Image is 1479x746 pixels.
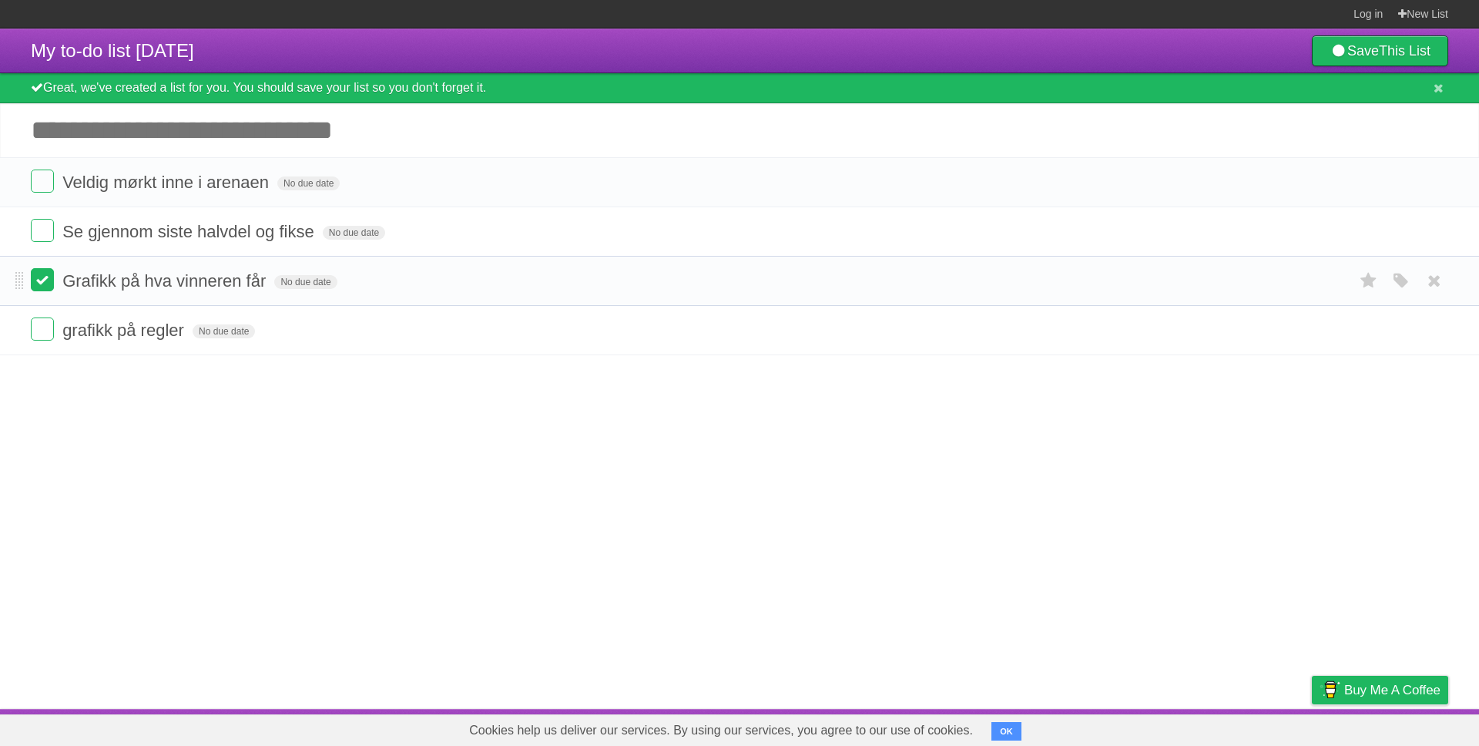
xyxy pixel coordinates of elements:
span: Veldig mørkt inne i arenaen [62,173,273,192]
a: About [1107,713,1139,742]
span: No due date [277,176,340,190]
span: Se gjennom siste halvdel og fikse [62,222,318,241]
button: OK [991,722,1021,741]
a: Buy me a coffee [1312,676,1448,704]
a: Developers [1158,713,1220,742]
label: Star task [1354,268,1383,294]
span: grafikk på regler [62,321,188,340]
span: No due date [193,324,255,338]
span: My to-do list [DATE] [31,40,194,61]
span: No due date [274,275,337,289]
span: No due date [323,226,385,240]
span: Cookies help us deliver our services. By using our services, you agree to our use of cookies. [454,715,988,746]
label: Done [31,268,54,291]
a: Terms [1239,713,1273,742]
a: SaveThis List [1312,35,1448,66]
a: Privacy [1292,713,1332,742]
span: Buy me a coffee [1344,677,1440,704]
a: Suggest a feature [1351,713,1448,742]
label: Done [31,219,54,242]
b: This List [1379,43,1430,59]
span: Grafikk på hva vinneren får [62,271,270,291]
label: Done [31,170,54,193]
label: Done [31,318,54,341]
img: Buy me a coffee [1320,677,1340,703]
